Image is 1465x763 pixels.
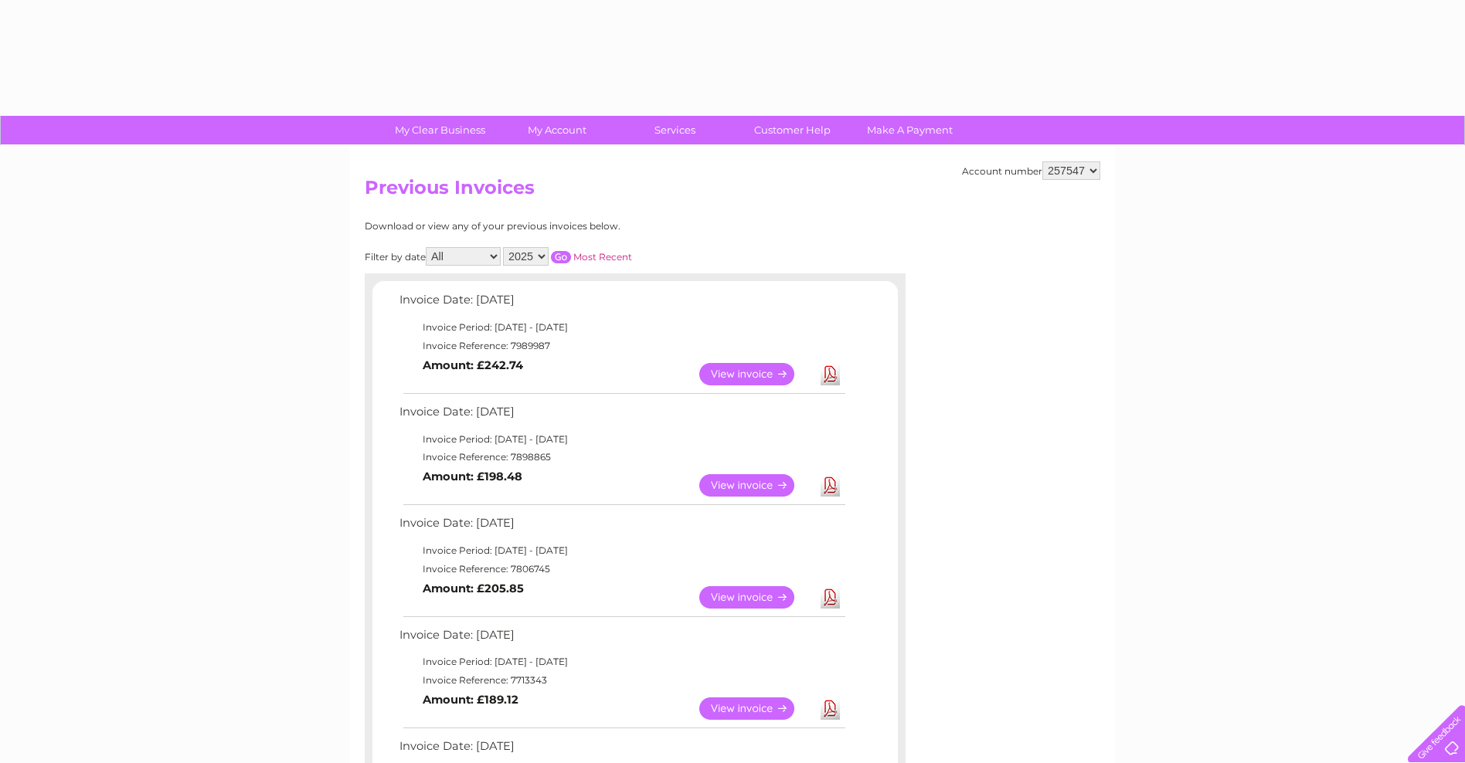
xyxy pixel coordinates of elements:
td: Invoice Date: [DATE] [396,290,848,318]
h2: Previous Invoices [365,177,1100,206]
b: Amount: £205.85 [423,582,524,595]
td: Invoice Date: [DATE] [396,625,848,653]
a: My Clear Business [376,116,504,144]
td: Invoice Period: [DATE] - [DATE] [396,653,848,671]
div: Filter by date [365,247,770,266]
a: Download [821,697,840,720]
td: Invoice Reference: 7713343 [396,671,848,690]
a: Services [611,116,739,144]
b: Amount: £189.12 [423,693,518,707]
td: Invoice Period: [DATE] - [DATE] [396,430,848,449]
a: Download [821,474,840,497]
td: Invoice Period: [DATE] - [DATE] [396,318,848,337]
a: My Account [494,116,621,144]
td: Invoice Date: [DATE] [396,513,848,541]
a: View [699,474,813,497]
b: Amount: £198.48 [423,470,522,483]
td: Invoice Reference: 7989987 [396,337,848,355]
div: Account number [962,161,1100,180]
a: Download [821,363,840,385]
td: Invoice Period: [DATE] - [DATE] [396,541,848,560]
td: Invoice Date: [DATE] [396,402,848,430]
td: Invoice Reference: 7898865 [396,448,848,466]
a: Make A Payment [846,116,974,144]
a: View [699,586,813,609]
b: Amount: £242.74 [423,358,523,372]
a: View [699,697,813,720]
td: Invoice Reference: 7806745 [396,560,848,578]
a: Download [821,586,840,609]
a: Customer Help [729,116,856,144]
div: Download or view any of your previous invoices below. [365,221,770,232]
a: Most Recent [573,251,632,263]
a: View [699,363,813,385]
